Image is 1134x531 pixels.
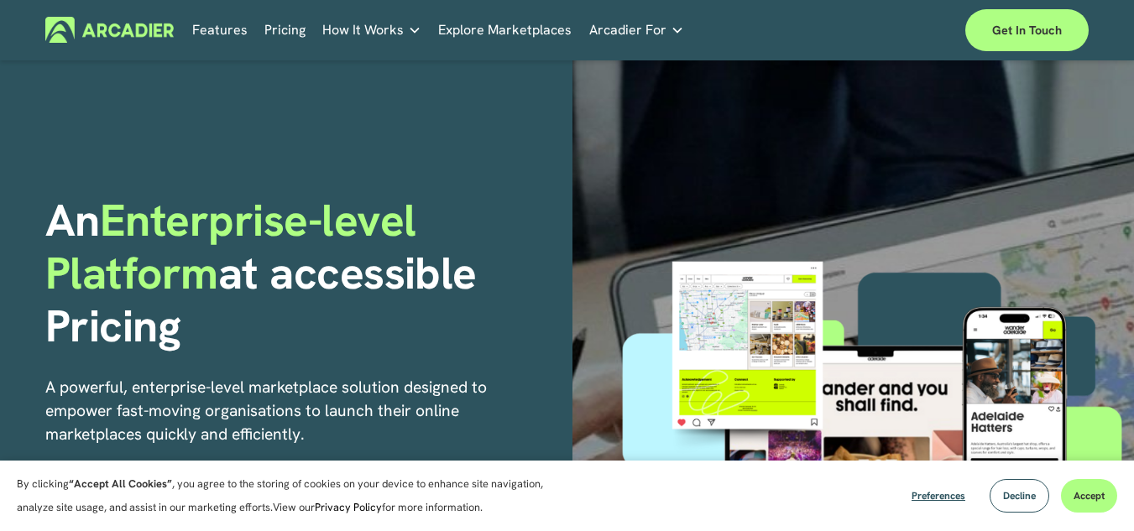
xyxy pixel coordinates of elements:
[589,17,684,43] a: folder dropdown
[1050,450,1134,531] iframe: Chat Widget
[322,17,421,43] a: folder dropdown
[990,479,1049,513] button: Decline
[965,9,1089,51] a: Get in touch
[322,18,404,42] span: How It Works
[69,476,172,491] strong: “Accept All Cookies”
[192,17,248,43] a: Features
[17,472,562,519] p: By clicking , you agree to the storing of cookies on your device to enhance site navigation, anal...
[45,17,174,43] img: Arcadier
[1003,489,1036,502] span: Decline
[438,17,572,43] a: Explore Marketplaces
[899,479,978,513] button: Preferences
[589,18,666,42] span: Arcadier For
[45,191,427,302] span: Enterprise-level Platform
[45,195,561,353] h1: An at accessible Pricing
[315,500,382,514] a: Privacy Policy
[912,489,965,502] span: Preferences
[264,17,306,43] a: Pricing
